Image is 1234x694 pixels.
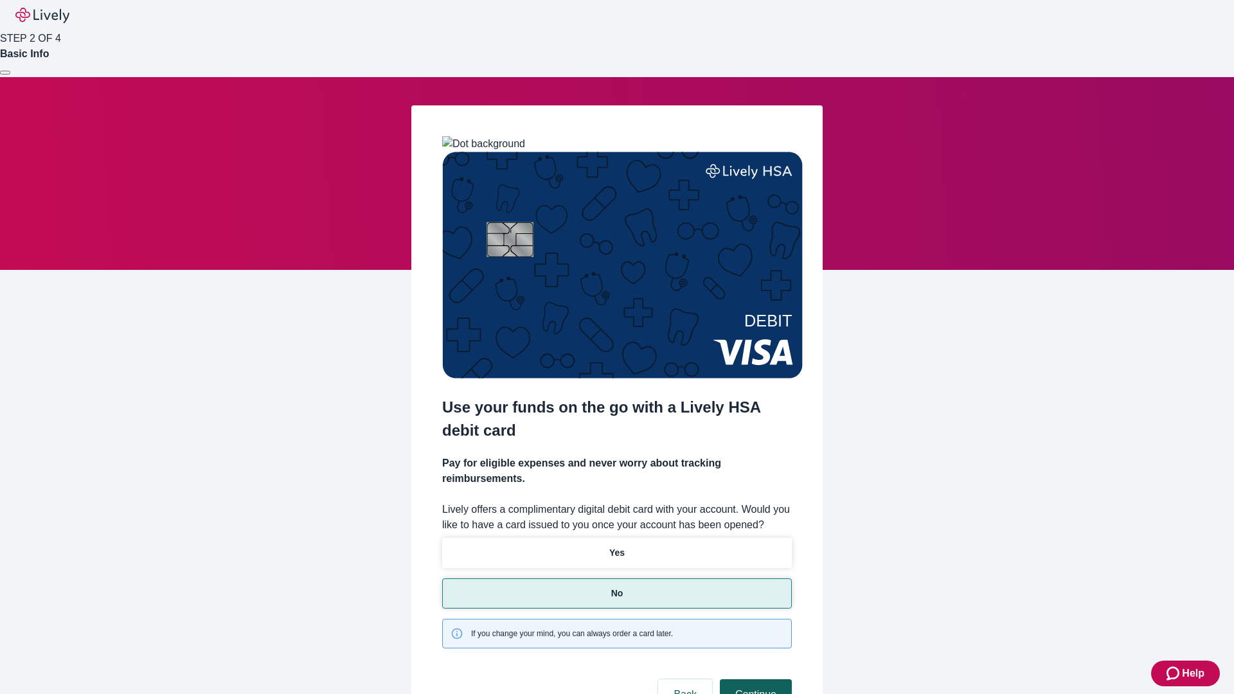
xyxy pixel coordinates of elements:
img: Lively [15,8,69,23]
label: Lively offers a complimentary digital debit card with your account. Would you like to have a card... [442,502,792,533]
button: Yes [442,538,792,568]
h4: Pay for eligible expenses and never worry about tracking reimbursements. [442,456,792,486]
p: No [611,587,623,600]
span: If you change your mind, you can always order a card later. [471,628,673,639]
button: Zendesk support iconHelp [1151,661,1220,686]
p: Yes [609,546,625,560]
img: Dot background [442,136,525,152]
svg: Zendesk support icon [1167,666,1182,681]
h2: Use your funds on the go with a Lively HSA debit card [442,396,792,442]
span: Help [1182,666,1204,681]
button: No [442,578,792,609]
img: Debit card [442,152,803,378]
